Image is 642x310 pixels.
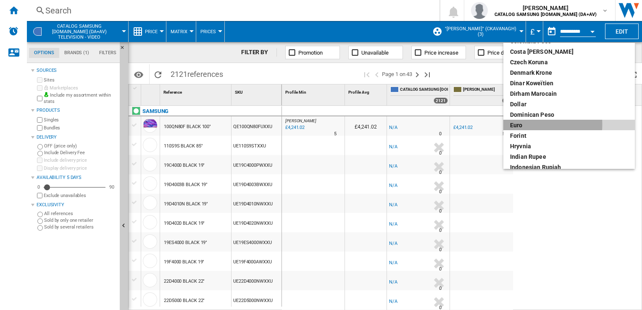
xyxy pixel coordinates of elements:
[510,142,628,150] div: Hryvnia
[510,58,628,66] div: Czech Koruna
[510,163,628,171] div: Indonesian Rupiah
[510,68,628,77] div: Denmark Krone
[510,47,628,56] div: Costa [PERSON_NAME]
[510,79,628,87] div: dinar koweïtien
[510,152,628,161] div: Indian rupee
[510,121,628,129] div: euro
[510,100,628,108] div: dollar
[510,131,628,140] div: Forint
[510,110,628,119] div: Dominican peso
[510,89,628,98] div: dirham marocain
